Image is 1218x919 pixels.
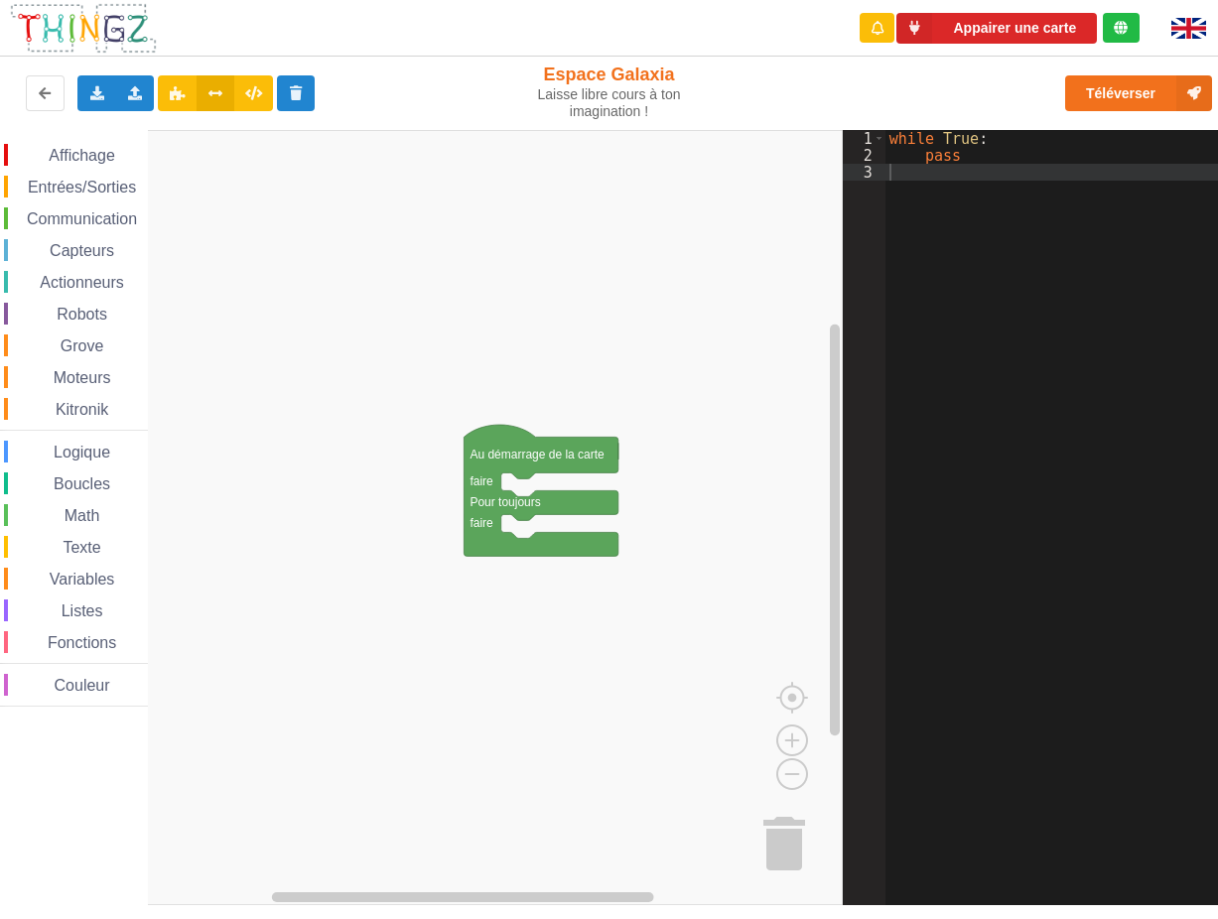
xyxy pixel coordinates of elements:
span: Listes [59,602,106,619]
img: thingz_logo.png [9,2,158,55]
div: Tu es connecté au serveur de création de Thingz [1103,13,1140,43]
span: Affichage [46,147,117,164]
button: Appairer une carte [896,13,1097,44]
div: Laisse libre cours à ton imagination ! [507,86,711,120]
text: faire [470,474,493,488]
span: Capteurs [47,242,117,259]
span: Texte [60,539,103,556]
span: Actionneurs [37,274,127,291]
text: faire [470,516,493,530]
span: Fonctions [45,634,119,651]
div: 3 [843,164,885,181]
div: Espace Galaxia [507,64,711,120]
span: Communication [24,210,140,227]
span: Math [62,507,103,524]
div: 2 [843,147,885,164]
div: 1 [843,130,885,147]
span: Boucles [51,475,113,492]
span: Moteurs [51,369,114,386]
text: Au démarrage de la carte [470,448,605,461]
img: gb.png [1171,18,1206,39]
span: Entrées/Sorties [25,179,139,196]
span: Couleur [52,677,113,694]
text: Pour toujours [470,495,540,509]
span: Logique [51,444,113,460]
span: Grove [58,337,107,354]
button: Téléverser [1065,75,1212,111]
span: Variables [47,571,118,588]
span: Robots [54,306,110,323]
span: Kitronik [53,401,111,418]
